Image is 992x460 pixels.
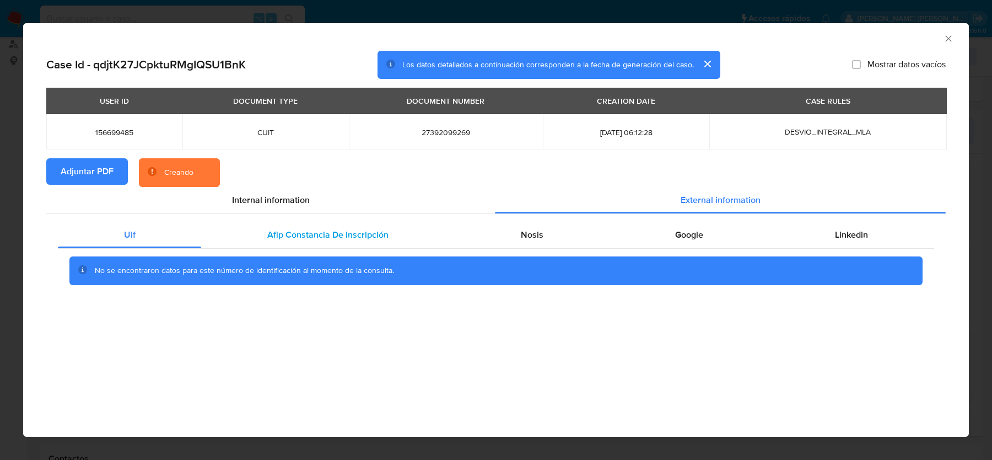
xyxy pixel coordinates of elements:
[400,92,491,110] div: DOCUMENT NUMBER
[46,158,128,185] button: Adjuntar PDF
[362,127,530,137] span: 27392099269
[95,265,394,276] span: No se encontraron datos para este número de identificación al momento de la consulta.
[61,159,114,184] span: Adjuntar PDF
[943,33,953,43] button: Cerrar ventana
[681,194,761,206] span: External information
[227,92,304,110] div: DOCUMENT TYPE
[675,228,703,241] span: Google
[590,92,662,110] div: CREATION DATE
[521,228,543,241] span: Nosis
[785,126,871,137] span: DESVIO_INTEGRAL_MLA
[196,127,336,137] span: CUIT
[93,92,136,110] div: USER ID
[835,228,868,241] span: Linkedin
[124,228,136,241] span: Uif
[694,51,720,77] button: cerrar
[60,127,169,137] span: 156699485
[852,60,861,69] input: Mostrar datos vacíos
[402,59,694,70] span: Los datos detallados a continuación corresponden a la fecha de generación del caso.
[799,92,857,110] div: CASE RULES
[556,127,696,137] span: [DATE] 06:12:28
[23,23,969,437] div: closure-recommendation-modal
[232,194,310,206] span: Internal information
[164,167,193,178] div: Creando
[46,57,246,72] h2: Case Id - qdjtK27JCpktuRMgIQSU1BnK
[46,187,946,213] div: Detailed info
[58,222,934,248] div: Detailed external info
[267,228,389,241] span: Afip Constancia De Inscripción
[867,59,946,70] span: Mostrar datos vacíos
